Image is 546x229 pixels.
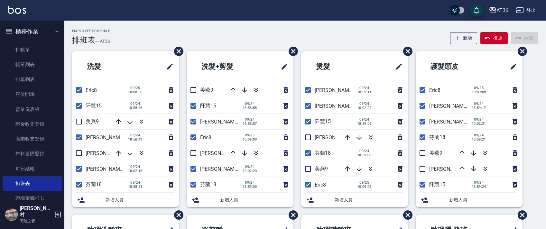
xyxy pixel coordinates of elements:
[472,90,486,94] span: 10:09:08
[128,106,143,110] span: 18:58:46
[128,133,143,137] span: 09/24
[513,42,528,61] span: 刪除班表
[86,87,97,93] span: Eric8
[429,181,445,188] span: 阡慧15
[169,42,184,61] span: 刪除班表
[200,87,213,93] span: 美燕9
[128,185,143,189] span: 18:58:51
[496,6,508,14] div: AT36
[398,42,413,61] span: 刪除班表
[95,38,110,45] h6: — AT36
[301,193,408,207] div: 新增人員
[357,180,372,185] span: 09/25
[5,208,18,221] img: Person
[429,166,474,172] span: [PERSON_NAME]11
[472,102,486,106] span: 09/24
[128,165,143,169] span: 09/24
[220,197,288,203] span: 新增人員
[3,161,62,176] a: 每日結帳
[77,55,136,78] h2: 洗髮
[86,150,130,156] span: [PERSON_NAME]11
[472,137,486,142] span: 18:59:21
[243,117,257,122] span: 09/24
[357,106,372,110] span: 10:02:24
[86,166,127,172] span: [PERSON_NAME]6
[315,118,331,124] span: 阡慧15
[472,122,486,126] span: 10:02:31
[8,6,26,14] img: Logo
[243,165,257,169] span: 09/24
[277,59,288,74] span: 修改班表的標題
[315,87,359,93] span: [PERSON_NAME]16
[3,72,62,87] a: 掛單列表
[243,133,257,137] span: 09/25
[416,193,523,207] div: 新增人員
[3,176,62,191] a: 排班表
[128,86,143,90] span: 09/25
[513,206,528,224] span: 刪除班表
[429,150,442,156] span: 美燕9
[128,137,143,142] span: 18:58:49
[3,191,62,206] a: 現場電腦打卡
[243,106,257,110] span: 18:58:55
[72,29,110,33] h2: Employee Schedule
[169,206,184,224] span: 刪除班表
[429,87,440,93] span: Eric8
[480,32,508,44] button: 復原
[357,90,372,94] span: 18:59:11
[449,197,517,203] span: 新增人員
[357,122,372,126] span: 18:59:06
[86,103,102,109] span: 阡慧15
[200,181,216,188] span: 芬蘭18
[315,103,356,109] span: [PERSON_NAME]6
[472,117,486,122] span: 09/24
[243,102,257,106] span: 09/24
[3,102,62,117] a: 營業儀表板
[200,119,245,125] span: [PERSON_NAME]16
[243,122,257,126] span: 18:58:57
[357,185,372,189] span: 10:09:06
[106,197,174,203] span: 新增人員
[187,193,293,207] div: 新增人員
[429,103,474,109] span: [PERSON_NAME]16
[3,132,62,146] a: 高階收支登錄
[398,206,413,224] span: 刪除班表
[3,23,62,40] button: 櫃檯作業
[284,42,299,61] span: 刪除班表
[200,150,245,156] span: [PERSON_NAME]11
[306,55,366,78] h2: 燙髮
[429,119,471,125] span: [PERSON_NAME]6
[357,153,372,157] span: 18:59:08
[315,150,331,156] span: 芬蘭18
[200,166,242,172] span: [PERSON_NAME]6
[472,185,486,189] span: 18:59:24
[86,118,99,124] span: 美燕9
[472,86,486,90] span: 09/25
[429,134,445,140] span: 芬蘭18
[86,134,130,141] span: [PERSON_NAME]16
[243,137,257,142] span: 10:09:00
[128,102,143,106] span: 09/24
[486,4,511,17] button: AT36
[162,59,174,74] span: 修改班表的標題
[20,218,52,224] p: 高階主管
[200,103,216,109] span: 阡慧15
[472,180,486,185] span: 09/24
[315,182,326,188] span: Eric8
[128,169,143,173] span: 10:02:15
[128,90,143,94] span: 10:08:56
[357,102,372,106] span: 09/24
[335,197,403,203] span: 新增人員
[284,206,299,224] span: 刪除班表
[243,169,257,173] span: 10:02:20
[421,55,487,78] h2: 護髮頭皮
[72,193,179,207] div: 新增人員
[200,134,211,141] span: Eric8
[192,55,260,78] h2: 洗髮+剪髮
[391,59,403,74] span: 修改班表的標題
[357,117,372,122] span: 09/24
[514,5,538,16] button: 登出
[506,59,517,74] span: 修改班表的標題
[243,180,257,185] span: 09/24
[315,134,359,141] span: [PERSON_NAME]11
